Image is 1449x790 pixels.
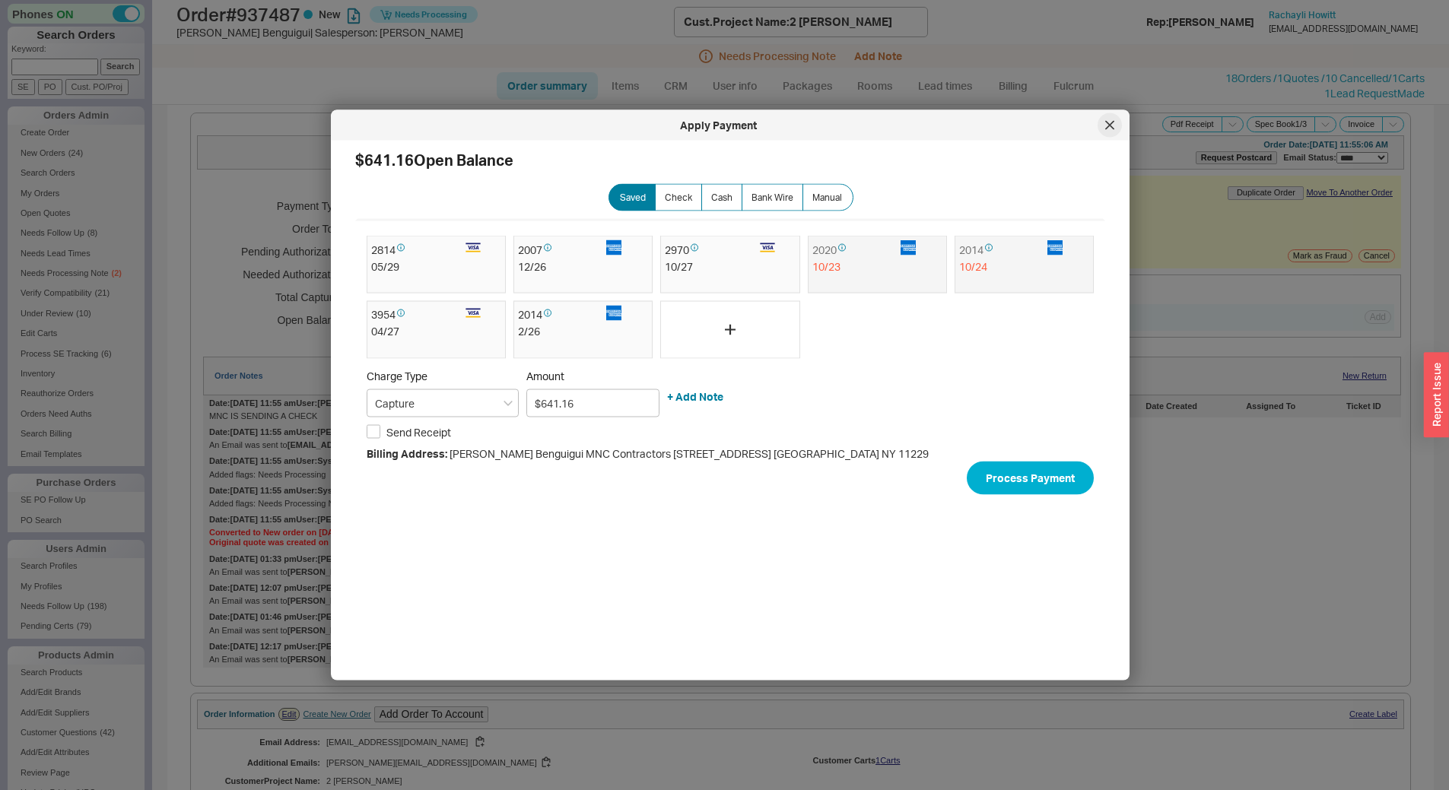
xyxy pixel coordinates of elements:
button: + Add Note [667,389,723,405]
span: Process Payment [986,468,1075,487]
h2: $641.16 Open Balance [355,153,1105,168]
span: Manual [812,192,842,204]
div: 04 / 27 [371,324,501,339]
div: Apply Payment [338,118,1098,133]
div: 2814 [371,240,458,259]
div: 2007 [518,240,605,259]
span: Amount [526,369,659,382]
span: Bank Wire [752,192,793,204]
span: Billing Address: [367,446,447,459]
div: 2014 [959,240,1046,259]
div: 2014 [518,305,605,324]
div: 10 / 23 [812,259,942,274]
span: Saved [620,192,646,204]
input: Select... [367,389,519,417]
input: Amount [526,389,659,417]
div: 10 / 27 [665,259,795,274]
div: 10 / 24 [959,259,1089,274]
input: Send Receipt [367,425,380,439]
span: Cash [711,192,732,204]
span: Send Receipt [386,424,451,439]
span: Check [665,192,692,204]
div: 12 / 26 [518,259,648,274]
div: 3954 [371,305,458,324]
div: 2020 [812,240,899,259]
svg: open menu [504,400,513,406]
div: [PERSON_NAME] Benguigui MNC Contractors [STREET_ADDRESS] [GEOGRAPHIC_DATA] NY 11229 [367,446,1094,461]
div: 05 / 29 [371,259,501,274]
button: Process Payment [967,461,1094,494]
span: Charge Type [367,369,427,382]
div: 2970 [665,240,752,259]
div: 2 / 26 [518,324,648,339]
